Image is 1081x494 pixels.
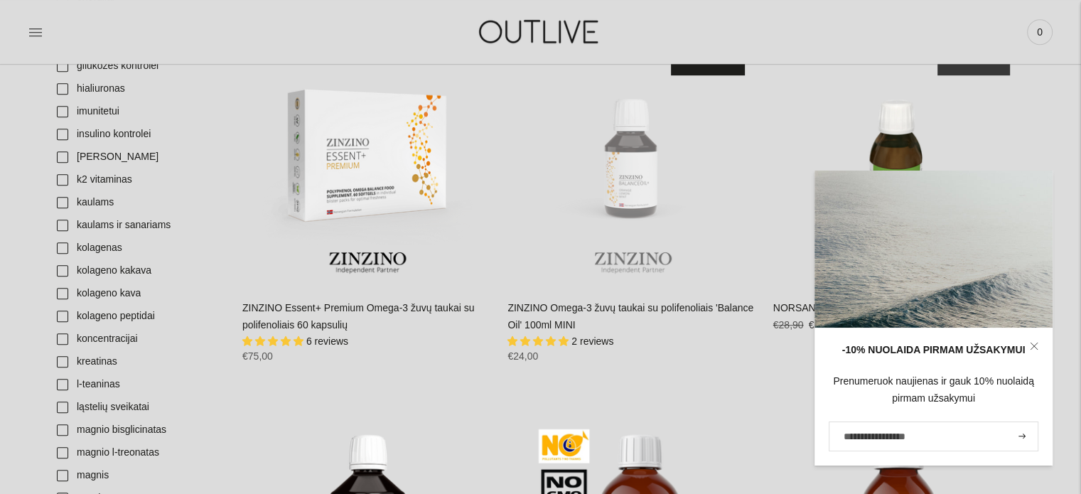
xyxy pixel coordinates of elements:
[48,282,228,305] a: kolageno kava
[242,34,493,285] a: ZINZINO Essent+ Premium Omega-3 žuvų taukai su polifenoliais 60 kapsulių
[451,7,629,56] img: OUTLIVE
[48,100,228,123] a: imunitetui
[48,373,228,396] a: l-teaninas
[773,34,1024,285] a: NORSAN Vegan Omega-3 aliejus su polifenoliais 100ml
[48,191,228,214] a: kaulams
[773,319,804,331] s: €28,90
[242,350,273,362] span: €75,00
[48,350,228,373] a: kreatinas
[48,396,228,419] a: ląstelių sveikatai
[48,55,228,77] a: gliukozės kontrolei
[48,77,228,100] a: hialiuronas
[48,441,228,464] a: magnio l-treonatas
[48,305,228,328] a: kolageno peptidai
[48,419,228,441] a: magnio bisglicinatas
[48,464,228,487] a: magnis
[48,146,228,168] a: [PERSON_NAME]
[507,350,538,362] span: €24,00
[773,302,1020,313] a: NORSAN Vegan Omega-3 aliejus su polifenoliais 100ml
[507,302,753,331] a: ZINZINO Omega-3 žuvų taukai su polifenoliais 'Balance Oil' 100ml MINI
[1030,22,1050,42] span: 0
[242,302,474,331] a: ZINZINO Essent+ Premium Omega-3 žuvų taukai su polifenoliais 60 kapsulių
[48,237,228,259] a: kolagenas
[507,335,571,347] span: 5.00 stars
[48,328,228,350] a: koncentracijai
[242,335,306,347] span: 5.00 stars
[829,373,1038,407] div: Prenumeruok naujienas ir gauk 10% nuolaidą pirmam užsakymui
[808,319,839,331] span: €24,90
[829,342,1038,359] div: -10% NUOLAIDA PIRMAM UŽSAKYMUI
[507,34,758,285] a: ZINZINO Omega-3 žuvų taukai su polifenoliais 'Balance Oil' 100ml MINI
[48,123,228,146] a: insulino kontrolei
[48,214,228,237] a: kaulams ir sanariams
[48,168,228,191] a: k2 vitaminas
[1027,16,1053,48] a: 0
[48,259,228,282] a: kolageno kakava
[571,335,613,347] span: 2 reviews
[306,335,348,347] span: 6 reviews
